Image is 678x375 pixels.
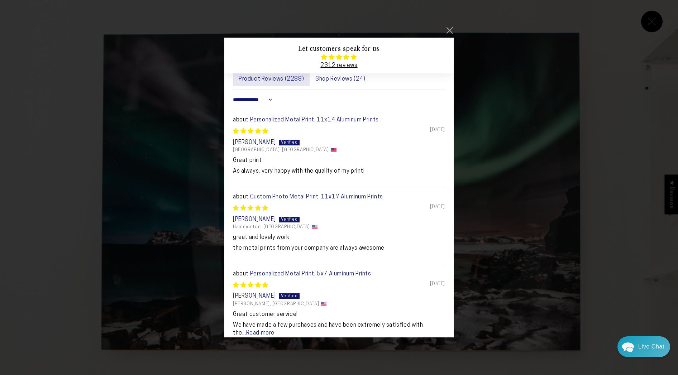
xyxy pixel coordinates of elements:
span: [PERSON_NAME] [233,217,276,222]
span: Shop Reviews ( ) [310,72,371,86]
span: [DATE] [430,127,445,133]
select: Sort dropdown [233,93,274,107]
img: US [321,302,326,306]
a: Personalized Metal Print, 5x7 Aluminum Prints [250,271,371,277]
div: Average rating is 4.85 [233,53,445,62]
span: 5 star review [233,206,268,211]
b: Great print [233,157,445,164]
span: [PERSON_NAME] [233,293,276,299]
span: [GEOGRAPHIC_DATA], [GEOGRAPHIC_DATA] [233,147,329,153]
p: the metal prints from your company are always awesome [233,244,445,252]
a: Custom Photo Metal Print, 11x17 Aluminum Prints [250,194,383,200]
p: As always, very happy with the quality of my print! [233,167,445,175]
div: Chat widget toggle [617,336,670,357]
span: [PERSON_NAME] [233,140,276,145]
img: US [331,148,336,152]
h3: Let customers speak for us [233,43,445,53]
span: 2312 reviews [320,63,357,68]
span: 24 [356,76,363,82]
span: Hammonton, [GEOGRAPHIC_DATA] [233,224,310,230]
p: We have made a few purchases and have been extremely satisfied with the... [233,321,445,337]
a: Read more [246,330,274,336]
span: [DATE] [430,204,445,210]
span: 5 star review [233,283,268,288]
div: Contact Us Directly [638,336,664,357]
img: US [312,225,317,229]
b: great and lovely work [233,234,445,241]
b: Great customer service! [233,311,445,318]
span: [PERSON_NAME], [GEOGRAPHIC_DATA] [233,301,319,307]
a: Personalized Metal Print, 11x14 Aluminum Prints [250,117,379,123]
span: 5 star review [233,129,268,134]
span: [DATE] [430,281,445,287]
